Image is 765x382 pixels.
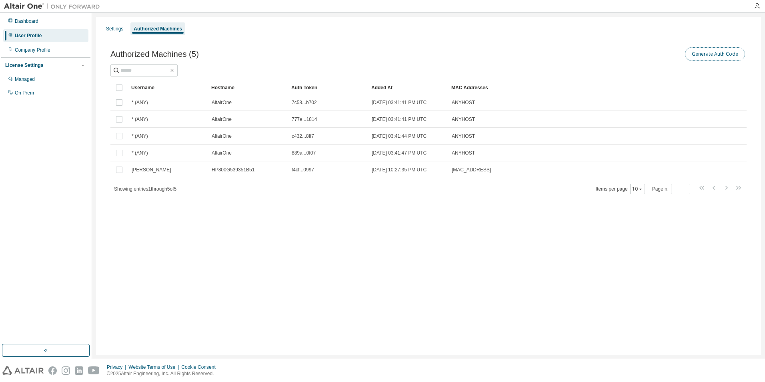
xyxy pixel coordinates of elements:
[132,150,148,156] span: * (ANY)
[372,99,427,106] span: [DATE] 03:41:41 PM UTC
[5,62,43,68] div: License Settings
[75,366,83,375] img: linkedin.svg
[2,366,44,375] img: altair_logo.svg
[181,364,220,370] div: Cookie Consent
[107,370,220,377] p: © 2025 Altair Engineering, Inc. All Rights Reserved.
[15,76,35,82] div: Managed
[452,99,475,106] span: ANYHOST
[212,116,232,123] span: AltairOne
[452,167,491,173] span: [MAC_ADDRESS]
[452,133,475,139] span: ANYHOST
[452,150,475,156] span: ANYHOST
[88,366,100,375] img: youtube.svg
[15,32,42,39] div: User Profile
[62,366,70,375] img: instagram.svg
[107,364,128,370] div: Privacy
[291,81,365,94] div: Auth Token
[15,18,38,24] div: Dashboard
[106,26,123,32] div: Settings
[15,90,34,96] div: On Prem
[128,364,181,370] div: Website Terms of Use
[292,116,317,123] span: 777e...1814
[596,184,645,194] span: Items per page
[132,99,148,106] span: * (ANY)
[132,116,148,123] span: * (ANY)
[372,167,427,173] span: [DATE] 10:27:35 PM UTC
[212,167,254,173] span: HP800G539351B51
[132,167,171,173] span: [PERSON_NAME]
[292,133,314,139] span: c432...8ff7
[451,81,663,94] div: MAC Addresses
[452,116,475,123] span: ANYHOST
[292,99,317,106] span: 7c58...b702
[212,99,232,106] span: AltairOne
[372,150,427,156] span: [DATE] 03:41:47 PM UTC
[110,50,199,59] span: Authorized Machines (5)
[372,116,427,123] span: [DATE] 03:41:41 PM UTC
[292,150,316,156] span: 889a...0f07
[652,184,690,194] span: Page n.
[131,81,205,94] div: Username
[212,133,232,139] span: AltairOne
[48,366,57,375] img: facebook.svg
[371,81,445,94] div: Added At
[114,186,176,192] span: Showing entries 1 through 5 of 5
[632,186,643,192] button: 10
[134,26,182,32] div: Authorized Machines
[15,47,50,53] div: Company Profile
[212,150,232,156] span: AltairOne
[372,133,427,139] span: [DATE] 03:41:44 PM UTC
[211,81,285,94] div: Hostname
[292,167,314,173] span: f4cf...0997
[685,47,745,61] button: Generate Auth Code
[4,2,104,10] img: Altair One
[132,133,148,139] span: * (ANY)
